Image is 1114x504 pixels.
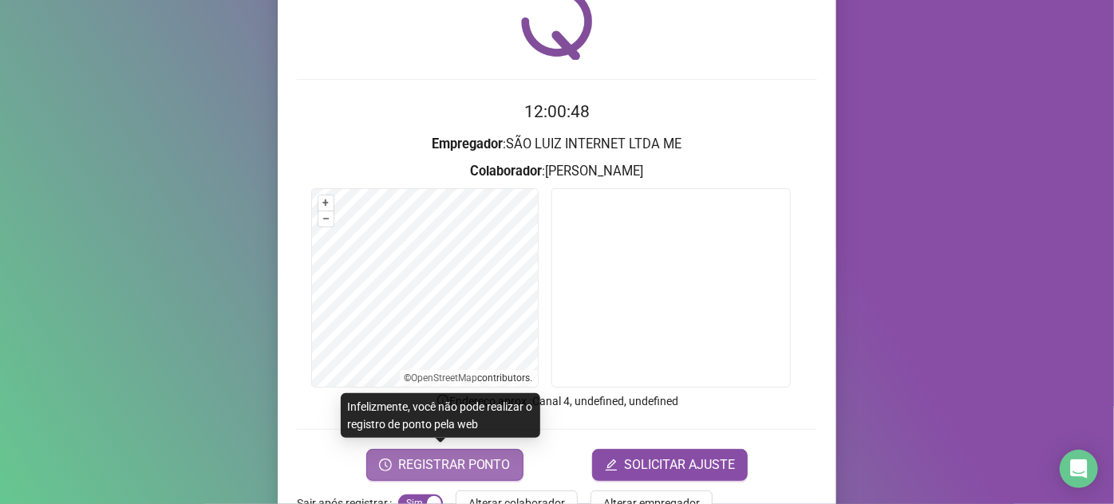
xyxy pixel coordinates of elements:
div: Open Intercom Messenger [1060,450,1098,488]
strong: Colaborador [471,163,543,179]
li: © contributors. [405,372,533,384]
p: Endereço aprox. : Canal 4, undefined, undefined [297,392,817,410]
time: 12:00:48 [524,102,590,121]
div: Infelizmente, você não pode realizar o registro de ponto pela web [341,393,540,438]
button: – [318,211,334,226]
h3: : SÃO LUIZ INTERNET LTDA ME [297,134,817,155]
h3: : [PERSON_NAME] [297,161,817,182]
span: edit [605,459,618,471]
a: OpenStreetMap [412,372,478,384]
span: REGISTRAR PONTO [398,455,511,474]
button: + [318,195,334,211]
button: REGISTRAR PONTO [366,449,523,481]
button: editSOLICITAR AJUSTE [592,449,748,481]
span: clock-circle [379,459,392,471]
strong: Empregador [433,136,504,152]
span: SOLICITAR AJUSTE [624,455,735,474]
